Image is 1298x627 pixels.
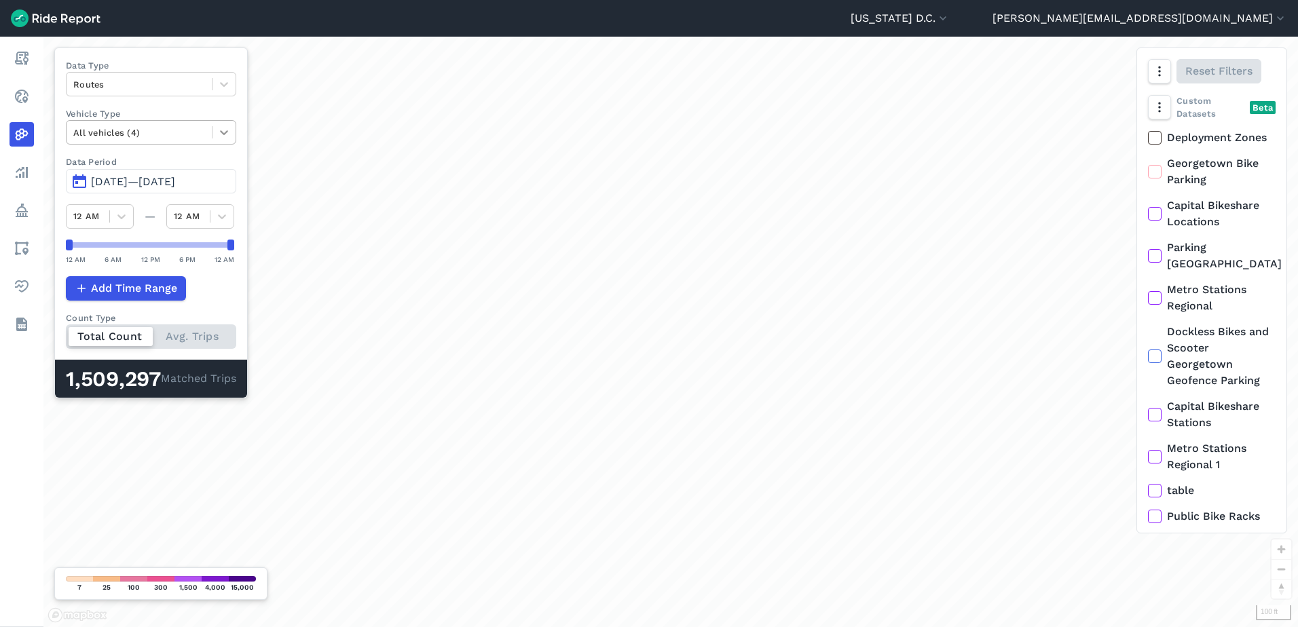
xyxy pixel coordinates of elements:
a: Policy [10,198,34,223]
label: Georgetown Bike Parking [1148,155,1276,188]
a: Realtime [10,84,34,109]
div: 12 AM [215,253,234,265]
label: Metro Stations Regional 1 [1148,440,1276,473]
div: 6 PM [179,253,196,265]
label: Vehicle Type [66,107,236,120]
div: loading [43,37,1298,627]
a: Health [10,274,34,299]
button: [PERSON_NAME][EMAIL_ADDRESS][DOMAIN_NAME] [993,10,1287,26]
img: Ride Report [11,9,100,27]
label: Dockless Bikes and Scooter Georgetown Geofence Parking [1148,324,1276,389]
label: table [1148,482,1276,499]
div: 12 AM [66,253,86,265]
a: Datasets [10,312,34,337]
div: Count Type [66,311,236,324]
button: Add Time Range [66,276,186,301]
a: Areas [10,236,34,261]
label: Public Bike Racks [1148,508,1276,525]
div: — [134,208,166,225]
button: Reset Filters [1176,59,1261,83]
button: [DATE]—[DATE] [66,169,236,193]
span: Reset Filters [1185,63,1253,79]
label: Parking [GEOGRAPHIC_DATA] [1148,240,1276,272]
label: Data Period [66,155,236,168]
label: Deployment Zones [1148,130,1276,146]
a: Heatmaps [10,122,34,147]
span: Add Time Range [91,280,177,297]
div: Custom Datasets [1148,94,1276,120]
a: Analyze [10,160,34,185]
a: Report [10,46,34,71]
div: Matched Trips [55,360,247,398]
div: 6 AM [105,253,122,265]
label: Capital Bikeshare Locations [1148,197,1276,230]
label: Capital Bikeshare Stations [1148,398,1276,431]
span: [DATE]—[DATE] [91,175,175,188]
div: 1,509,297 [66,370,161,388]
label: Metro Stations Regional [1148,282,1276,314]
label: Data Type [66,59,236,72]
div: Beta [1250,101,1276,114]
div: 12 PM [141,253,160,265]
button: [US_STATE] D.C. [851,10,950,26]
